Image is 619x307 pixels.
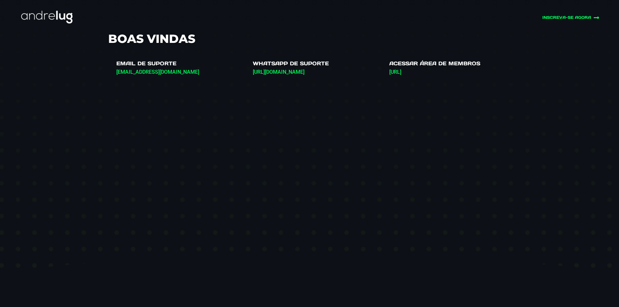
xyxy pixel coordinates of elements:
a: [URL][DOMAIN_NAME] [253,69,304,75]
a: [URL] [389,69,401,75]
a: [EMAIL_ADDRESS][DOMAIN_NAME] [116,69,199,75]
a: INSCREVA-SE AGORA [421,15,600,21]
h4: Email de suporte [116,60,238,68]
h4: WhatsApp de Suporte [253,60,375,68]
h3: BOAS VINDAS [108,32,511,46]
h4: Acessar Área de Membros [389,60,511,68]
